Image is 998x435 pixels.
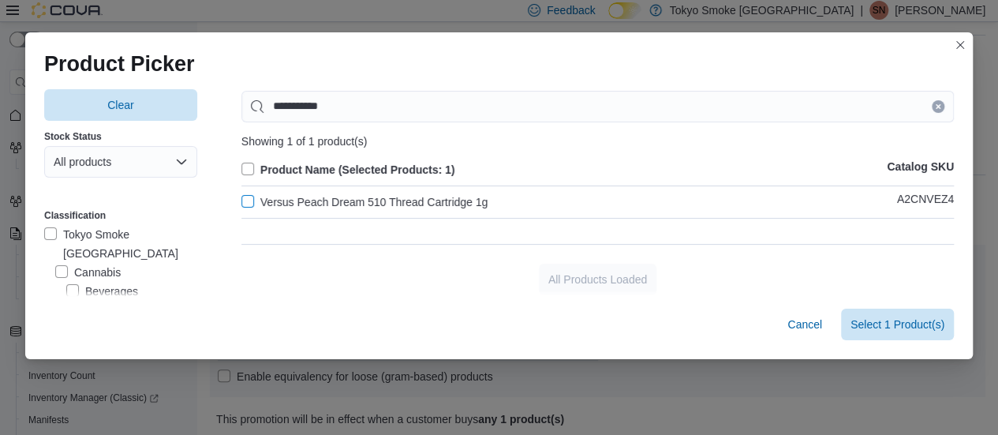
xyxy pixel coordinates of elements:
[55,263,121,282] label: Cannabis
[850,317,944,332] span: Select 1 Product(s)
[241,91,954,122] input: Use aria labels when no actual label is in use
[932,100,944,113] button: Clear input
[841,309,954,340] button: Select 1 Product(s)
[44,209,106,222] label: Classification
[781,309,828,340] button: Cancel
[241,160,455,179] label: Product Name (Selected Products: 1)
[897,193,954,212] p: A2CNVEZ4
[66,282,138,301] label: Beverages
[951,36,970,54] button: Closes this modal window
[241,135,954,148] div: Showing 1 of 1 product(s)
[44,51,195,77] h1: Product Picker
[548,272,647,287] span: All Products Loaded
[44,225,197,263] label: Tokyo Smoke [GEOGRAPHIC_DATA]
[887,160,954,179] p: Catalog SKU
[44,130,102,143] label: Stock Status
[107,97,133,113] span: Clear
[539,264,656,295] button: All Products Loaded
[44,89,197,121] button: Clear
[787,317,822,332] span: Cancel
[241,193,488,212] label: Versus Peach Dream 510 Thread Cartridge 1g
[44,146,197,178] button: All products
